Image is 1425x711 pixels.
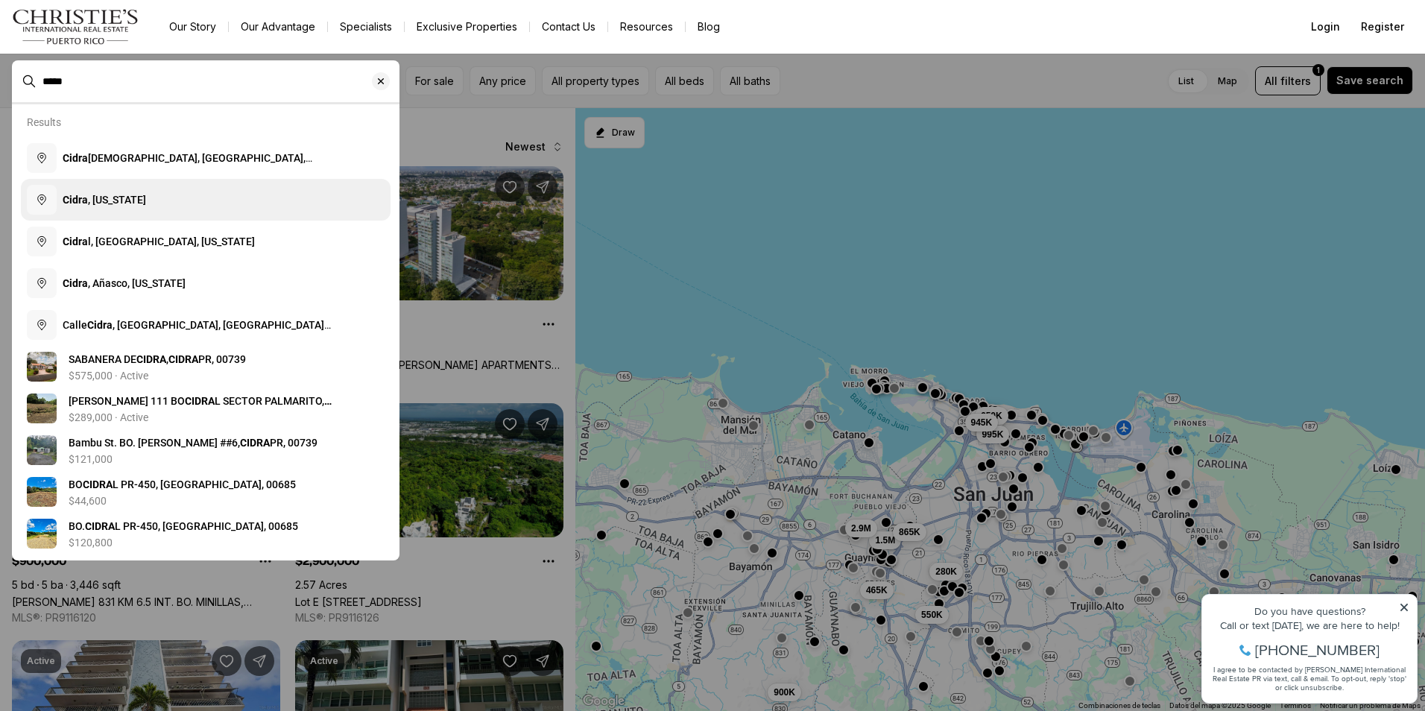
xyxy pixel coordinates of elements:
[1311,21,1340,33] span: Login
[1352,12,1413,42] button: Register
[21,137,391,179] button: Cidra[DEMOGRAPHIC_DATA], [GEOGRAPHIC_DATA], [GEOGRAPHIC_DATA], [GEOGRAPHIC_DATA], [GEOGRAPHIC_DATA]
[69,453,113,465] p: $121,000
[19,92,212,120] span: I agree to be contacted by [PERSON_NAME] International Real Estate PR via text, call & email. To ...
[21,346,391,388] a: View details: SABANERA DE CIDRA
[530,16,607,37] button: Contact Us
[63,277,88,289] b: Cidra
[69,395,332,422] span: [PERSON_NAME] 111 BO L SECTOR PALMARITO, [GEOGRAPHIC_DATA], 00685
[1302,12,1349,42] button: Login
[83,478,113,490] b: CIDRA
[63,152,88,164] b: Cidra
[63,194,88,206] b: Cidra
[21,388,391,429] a: View details: CARR 111 BO CIDRAL SECTOR PALMARITO
[69,520,298,532] span: BO. L PR-450, [GEOGRAPHIC_DATA], 00685
[63,277,186,289] span: , Añasco, [US_STATE]
[63,236,88,247] b: Cidra
[63,194,146,206] span: , [US_STATE]
[372,61,399,101] button: Clear search input
[69,495,107,507] p: $44,600
[21,304,391,346] button: CalleCidra, [GEOGRAPHIC_DATA], [GEOGRAPHIC_DATA][PERSON_NAME], [GEOGRAPHIC_DATA]
[608,16,685,37] a: Resources
[21,179,391,221] button: Cidra, [US_STATE]
[63,152,376,179] span: [DEMOGRAPHIC_DATA], [GEOGRAPHIC_DATA], [GEOGRAPHIC_DATA], [GEOGRAPHIC_DATA], [GEOGRAPHIC_DATA]
[1361,21,1404,33] span: Register
[157,16,228,37] a: Our Story
[69,353,246,365] span: SABANERA DE , PR, 00739
[185,395,215,407] b: CIDRA
[16,34,215,44] div: Do you have questions?
[69,437,317,449] span: Bambu St. BO. [PERSON_NAME] ##6, PR, 00739
[168,353,198,365] b: CIDRA
[328,16,404,37] a: Specialists
[21,471,391,513] a: View details: BO CIDRAL PR-450
[85,520,115,532] b: CIDRA
[21,429,391,471] a: View details: Bambu St. BO. RABANAL ##6
[63,236,255,247] span: l, [GEOGRAPHIC_DATA], [US_STATE]
[87,319,113,331] b: Cidra
[16,48,215,58] div: Call or text [DATE], we are here to help!
[69,411,148,423] p: $289,000 · Active
[63,319,331,346] span: Calle , [GEOGRAPHIC_DATA], [GEOGRAPHIC_DATA][PERSON_NAME], [GEOGRAPHIC_DATA]
[21,513,391,554] a: View details: BO. CIDRAL PR-450
[686,16,732,37] a: Blog
[229,16,327,37] a: Our Advantage
[12,9,139,45] img: logo
[69,537,113,549] p: $120,800
[69,370,148,382] p: $575,000 · Active
[405,16,529,37] a: Exclusive Properties
[136,353,166,365] b: CIDRA
[21,262,391,304] button: Cidra, Añasco, [US_STATE]
[21,221,391,262] button: Cidral, [GEOGRAPHIC_DATA], [US_STATE]
[27,116,61,128] p: Results
[61,70,186,85] span: [PHONE_NUMBER]
[69,478,296,490] span: BO L PR-450, [GEOGRAPHIC_DATA], 00685
[240,437,270,449] b: CIDRA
